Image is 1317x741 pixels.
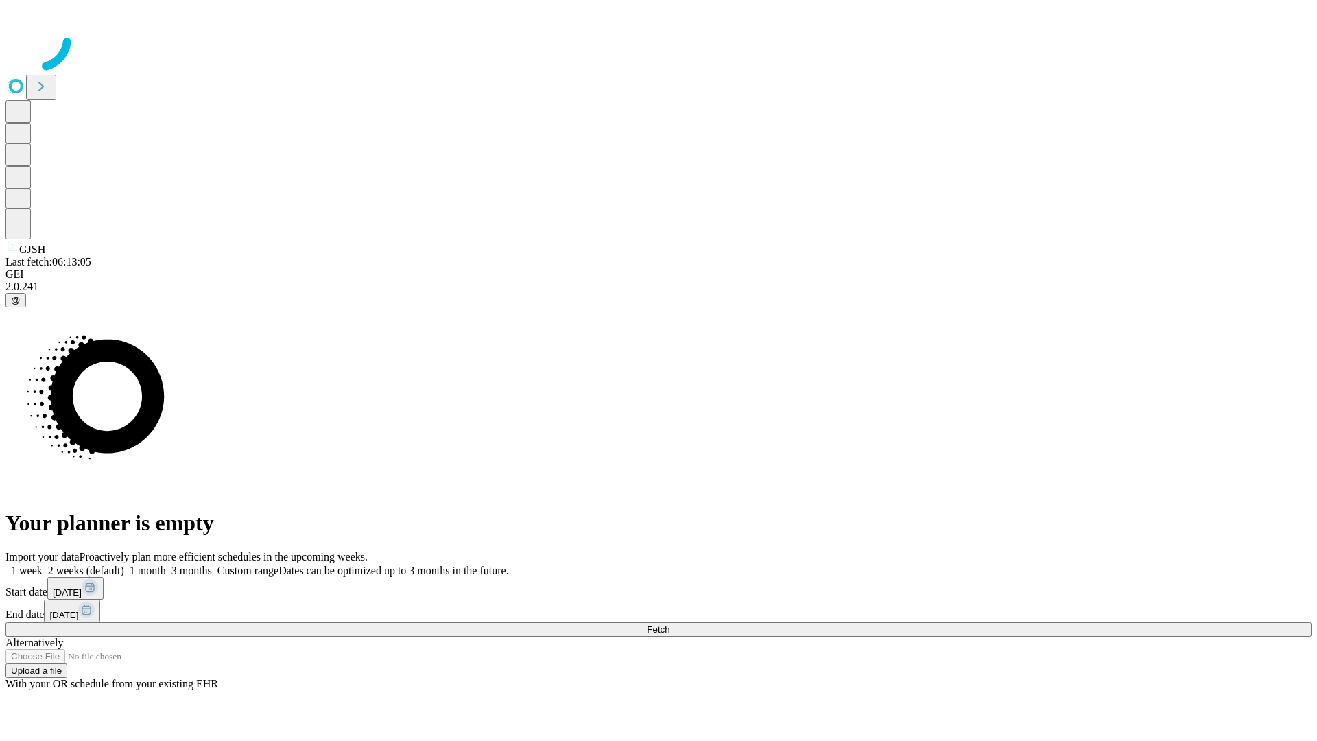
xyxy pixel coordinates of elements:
[5,577,1312,600] div: Start date
[11,295,21,305] span: @
[647,624,669,635] span: Fetch
[5,637,63,648] span: Alternatively
[19,244,45,255] span: GJSH
[5,281,1312,293] div: 2.0.241
[5,293,26,307] button: @
[130,565,166,576] span: 1 month
[49,610,78,620] span: [DATE]
[5,256,91,268] span: Last fetch: 06:13:05
[80,551,368,563] span: Proactively plan more efficient schedules in the upcoming weeks.
[47,577,104,600] button: [DATE]
[53,587,82,598] span: [DATE]
[48,565,124,576] span: 2 weeks (default)
[5,622,1312,637] button: Fetch
[278,565,508,576] span: Dates can be optimized up to 3 months in the future.
[5,268,1312,281] div: GEI
[171,565,212,576] span: 3 months
[5,678,218,690] span: With your OR schedule from your existing EHR
[11,565,43,576] span: 1 week
[5,600,1312,622] div: End date
[44,600,100,622] button: [DATE]
[5,510,1312,536] h1: Your planner is empty
[217,565,278,576] span: Custom range
[5,663,67,678] button: Upload a file
[5,551,80,563] span: Import your data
